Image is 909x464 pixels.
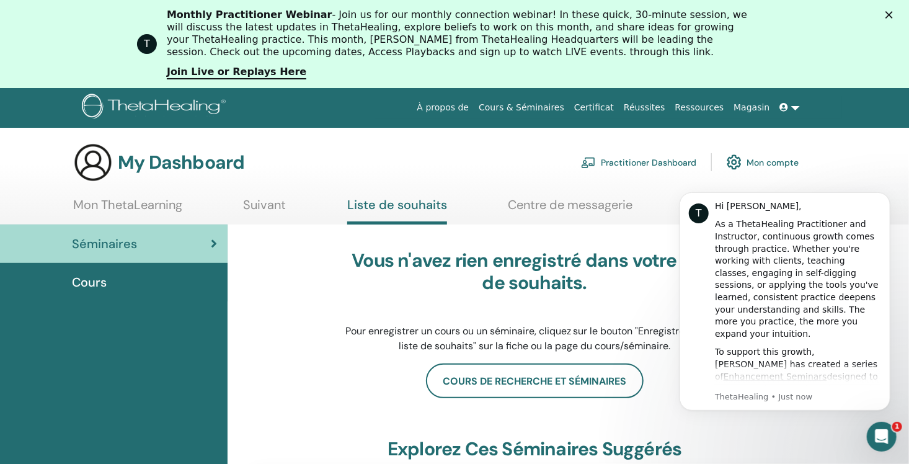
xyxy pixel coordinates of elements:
a: Magasin [729,96,774,119]
img: chalkboard-teacher.svg [581,157,596,168]
div: Profile image for ThetaHealing [137,34,157,54]
span: Séminaires [72,234,137,253]
h3: Explorez ces séminaires suggérés [388,438,681,460]
span: Cours [72,273,107,292]
a: Centre de messagerie [508,197,633,221]
iframe: Intercom live chat [867,422,897,452]
a: Cours & Séminaires [474,96,569,119]
div: To support this growth, [PERSON_NAME] has created a series of designed to help you refine your kn... [54,172,220,306]
a: Mon ThetaLearning [73,197,182,221]
img: generic-user-icon.jpg [73,143,113,182]
h3: Vous n'avez rien enregistré dans votre liste de souhaits. [339,249,730,294]
iframe: Intercom notifications message [661,174,909,431]
p: Message from ThetaHealing, sent Just now [54,218,220,229]
b: Monthly Practitioner Webinar [167,9,332,20]
img: cog.svg [727,151,742,172]
a: Suivant [244,197,286,221]
a: Certificat [569,96,619,119]
a: Réussites [619,96,670,119]
a: Practitioner Dashboard [581,148,696,176]
img: logo.png [82,94,230,122]
p: Pour enregistrer un cours ou un séminaire, cliquez sur le bouton "Enregistrer dans la liste de so... [339,324,730,354]
a: Mon compte [727,148,799,176]
a: Cours de recherche et séminaires [426,364,644,398]
a: Ressources [670,96,729,119]
span: 1 [892,422,902,432]
a: Enhancement Seminars [63,198,166,208]
a: Join Live or Replays Here [167,66,306,79]
a: Liste de souhaits [347,197,447,225]
a: À propos de [412,96,474,119]
h3: My Dashboard [118,151,244,174]
div: Close [885,11,898,19]
div: - Join us for our monthly connection webinar! In these quick, 30-minute session, we will discuss ... [167,9,752,58]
